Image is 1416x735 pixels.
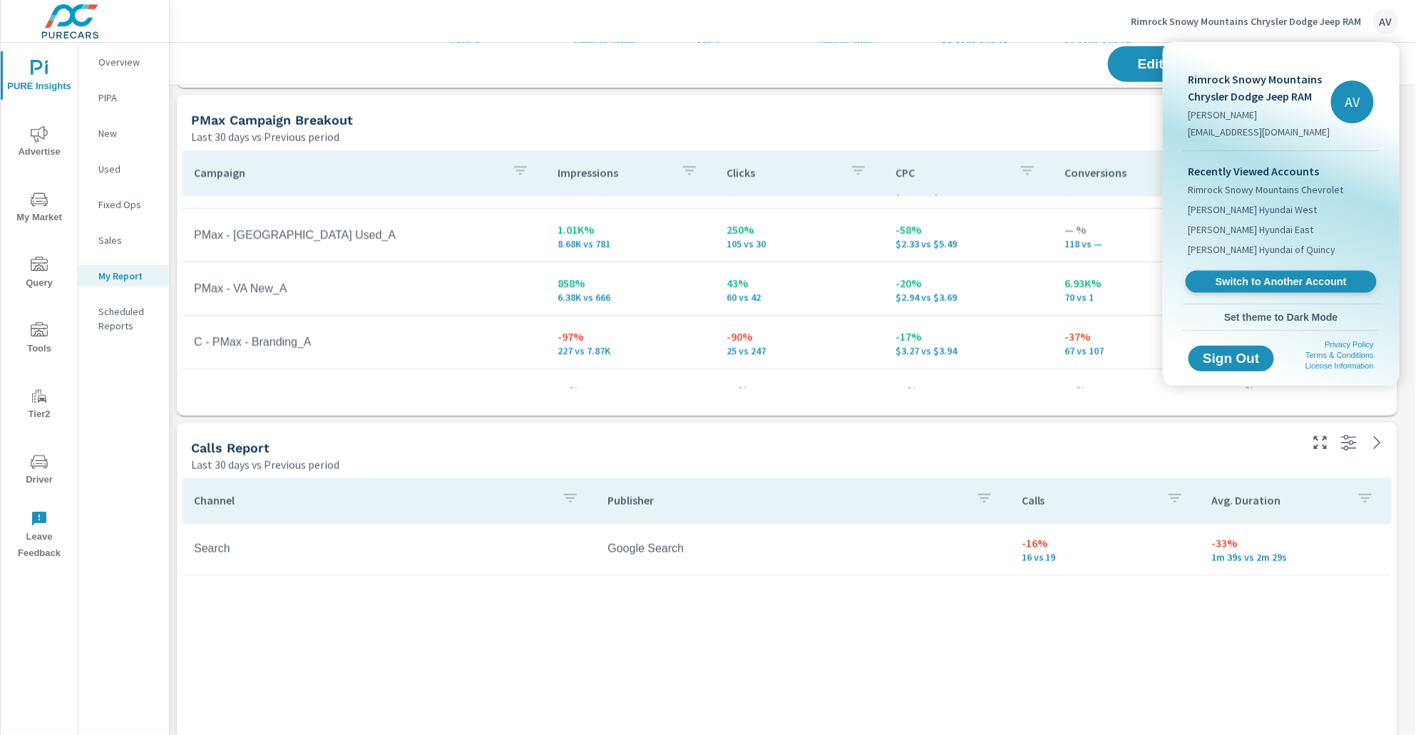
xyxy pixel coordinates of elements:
button: Set theme to Dark Mode [1183,304,1380,330]
p: [EMAIL_ADDRESS][DOMAIN_NAME] [1189,125,1331,139]
span: Sign Out [1200,352,1263,365]
div: AV [1331,81,1374,123]
span: [PERSON_NAME] Hyundai West [1189,202,1318,217]
p: Recently Viewed Accounts [1189,163,1374,180]
p: [PERSON_NAME] [1189,108,1331,122]
span: Set theme to Dark Mode [1189,311,1374,324]
span: [PERSON_NAME] Hyundai of Quincy [1189,242,1336,257]
span: Switch to Another Account [1194,275,1368,289]
p: Rimrock Snowy Mountains Chrysler Dodge Jeep RAM [1189,71,1331,105]
a: Switch to Another Account [1186,271,1377,293]
a: Terms & Conditions [1306,351,1374,359]
a: License Information [1305,361,1374,370]
span: [PERSON_NAME] Hyundai East [1189,222,1314,237]
button: Sign Out [1189,346,1274,371]
span: Rimrock Snowy Mountains Chevrolet [1189,183,1344,197]
a: Privacy Policy [1325,340,1374,349]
